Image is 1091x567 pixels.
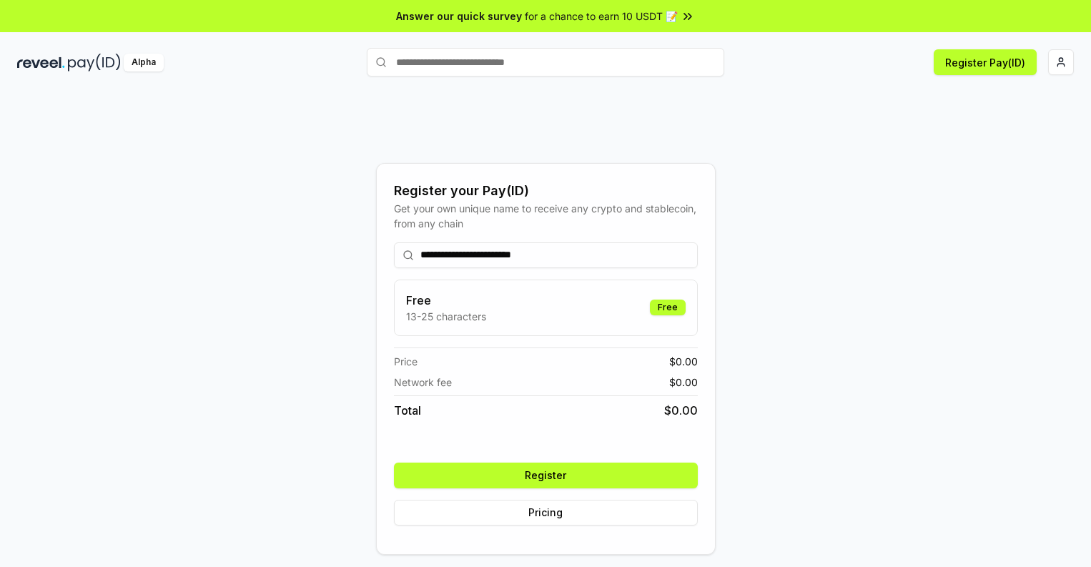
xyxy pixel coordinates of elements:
[406,292,486,309] h3: Free
[394,354,418,369] span: Price
[934,49,1037,75] button: Register Pay(ID)
[669,354,698,369] span: $ 0.00
[394,402,421,419] span: Total
[394,463,698,488] button: Register
[17,54,65,72] img: reveel_dark
[396,9,522,24] span: Answer our quick survey
[664,402,698,419] span: $ 0.00
[394,181,698,201] div: Register your Pay(ID)
[406,309,486,324] p: 13-25 characters
[669,375,698,390] span: $ 0.00
[394,500,698,526] button: Pricing
[525,9,678,24] span: for a chance to earn 10 USDT 📝
[394,201,698,231] div: Get your own unique name to receive any crypto and stablecoin, from any chain
[68,54,121,72] img: pay_id
[394,375,452,390] span: Network fee
[124,54,164,72] div: Alpha
[650,300,686,315] div: Free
